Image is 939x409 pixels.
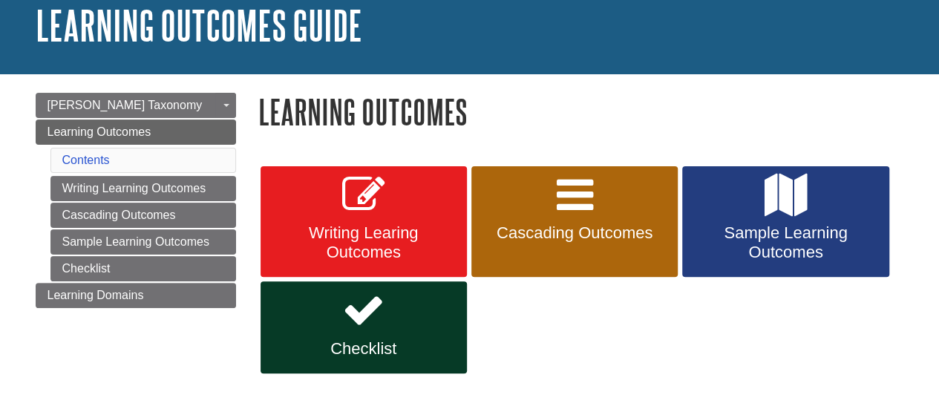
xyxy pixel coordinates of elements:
a: Sample Learning Outcomes [682,166,889,278]
a: Checklist [261,281,467,373]
span: Learning Outcomes [48,125,151,138]
div: Guide Page Menu [36,93,236,308]
a: Sample Learning Outcomes [50,229,236,255]
a: Cascading Outcomes [471,166,678,278]
span: [PERSON_NAME] Taxonomy [48,99,203,111]
span: Writing Learing Outcomes [272,223,456,262]
a: Cascading Outcomes [50,203,236,228]
a: [PERSON_NAME] Taxonomy [36,93,236,118]
span: Learning Domains [48,289,144,301]
a: Learning Domains [36,283,236,308]
span: Checklist [272,339,456,359]
span: Sample Learning Outcomes [693,223,877,262]
span: Cascading Outcomes [482,223,667,243]
h1: Learning Outcomes [258,93,904,131]
a: Learning Outcomes [36,120,236,145]
a: Checklist [50,256,236,281]
a: Writing Learing Outcomes [261,166,467,278]
a: Contents [62,154,110,166]
a: Learning Outcomes Guide [36,2,362,48]
a: Writing Learning Outcomes [50,176,236,201]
